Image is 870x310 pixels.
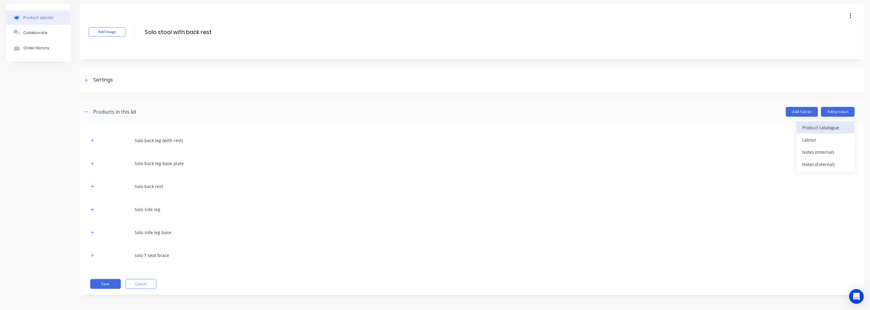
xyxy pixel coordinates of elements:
div: solo T seat brace [135,252,169,259]
div: Open Intercom Messenger [849,289,864,304]
button: Collaborate [6,25,70,40]
div: Product details [23,15,54,20]
button: Add Sub-kit [786,107,818,117]
div: Product catalogue [802,123,849,132]
button: Cancel [126,279,156,289]
div: Labour [802,135,849,144]
button: Save [90,279,121,289]
button: Order History [6,40,70,55]
div: Solo back leg (with rest) [135,137,183,144]
div: Solo back leg base plate [135,160,184,167]
div: Solo side leg [135,206,160,213]
button: Add product [821,107,855,117]
button: Add image [89,27,125,36]
div: Collaborate [23,30,47,35]
button: Product details [6,10,70,25]
div: Notes (Internal) [802,148,849,157]
div: Order History [23,46,49,50]
div: Notes (External) [802,160,849,169]
div: Solo back rest [135,183,163,190]
div: Products in this kit [93,108,136,115]
div: Settings [93,76,113,84]
div: Solo side leg base [135,229,171,236]
input: Enter kit name [144,28,252,36]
